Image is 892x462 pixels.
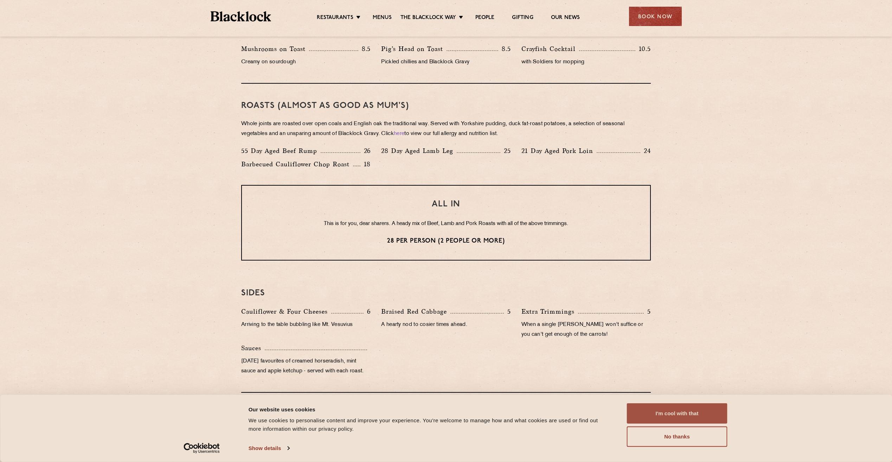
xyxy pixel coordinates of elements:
[512,14,533,22] a: Gifting
[381,320,511,330] p: A hearty nod to cosier times ahead.
[256,200,636,209] h3: ALL IN
[627,426,727,447] button: No thanks
[640,146,651,155] p: 24
[241,101,651,110] h3: Roasts (Almost as good as Mum's)
[241,57,371,67] p: Creamy on sourdough
[394,131,404,136] a: here
[381,307,450,316] p: Braised Red Cabbage
[241,320,371,330] p: Arriving to the table bubbling like Mt. Vesuvius
[381,44,447,54] p: Pig’s Head on Toast
[241,343,265,353] p: Sauces
[627,403,727,424] button: I'm cool with that
[364,307,371,316] p: 6
[256,237,636,246] p: 28 per person (2 people or more)
[241,159,353,169] p: Barbecued Cauliflower Chop Roast
[171,443,232,454] a: Usercentrics Cookiebot - opens in a new window
[521,146,597,156] p: 21 Day Aged Pork Loin
[500,146,511,155] p: 25
[551,14,580,22] a: Our News
[358,44,371,53] p: 8.5
[381,146,457,156] p: 28 Day Aged Lamb Leg
[521,44,579,54] p: Crayfish Cocktail
[241,119,651,139] p: Whole joints are roasted over open coals and English oak the traditional way. Served with Yorkshi...
[521,307,578,316] p: Extra Trimmings
[644,307,651,316] p: 5
[629,7,682,26] div: Book Now
[241,146,321,156] p: 55 Day Aged Beef Rump
[373,14,392,22] a: Menus
[241,44,309,54] p: Mushrooms on Toast
[635,44,651,53] p: 10.5
[521,57,651,67] p: with Soldiers for mopping
[475,14,494,22] a: People
[400,14,456,22] a: The Blacklock Way
[256,219,636,229] p: This is for you, dear sharers. A heady mix of Beef, Lamb and Pork Roasts with all of the above tr...
[504,307,511,316] p: 5
[249,405,611,413] div: Our website uses cookies
[249,416,611,433] div: We use cookies to personalise content and improve your experience. You're welcome to manage how a...
[360,160,371,169] p: 18
[249,443,289,454] a: Show details
[241,357,371,376] p: [DATE] favourites of creamed horseradish, mint sauce and apple ketchup - served with each roast.
[317,14,353,22] a: Restaurants
[521,320,651,340] p: When a single [PERSON_NAME] won't suffice or you can't get enough of the carrots!
[241,307,331,316] p: Cauliflower & Four Cheeses
[498,44,511,53] p: 8.5
[211,11,271,21] img: BL_Textured_Logo-footer-cropped.svg
[360,146,371,155] p: 26
[241,289,651,298] h3: SIDES
[381,57,511,67] p: Pickled chillies and Blacklock Gravy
